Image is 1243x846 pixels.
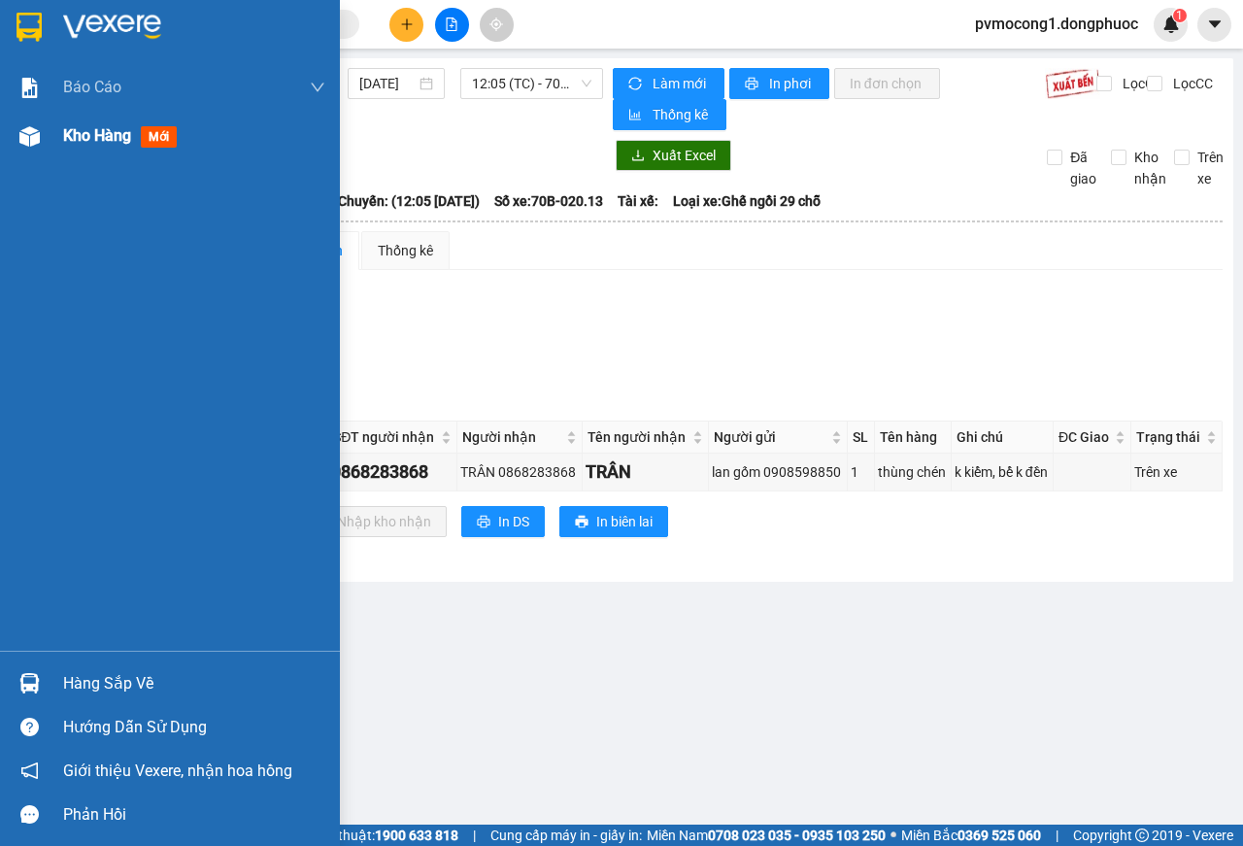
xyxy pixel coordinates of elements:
[878,461,948,483] div: thùng chén
[17,13,42,42] img: logo-vxr
[375,828,458,843] strong: 1900 633 818
[952,422,1054,454] th: Ghi chú
[596,511,653,532] span: In biên lai
[957,828,1041,843] strong: 0369 525 060
[498,511,529,532] span: In DS
[1058,426,1111,448] span: ĐC Giao
[494,190,603,212] span: Số xe: 70B-020.13
[714,426,827,448] span: Người gửi
[435,8,469,42] button: file-add
[653,73,709,94] span: Làm mới
[19,126,40,147] img: warehouse-icon
[153,31,261,55] span: Bến xe [GEOGRAPHIC_DATA]
[875,422,952,454] th: Tên hàng
[20,805,39,824] span: message
[1134,461,1219,483] div: Trên xe
[1206,16,1224,33] span: caret-down
[20,761,39,780] span: notification
[1162,16,1180,33] img: icon-new-feature
[43,141,118,152] span: 13:30:47 [DATE]
[389,8,423,42] button: plus
[445,17,458,31] span: file-add
[153,58,267,83] span: 01 Võ Văn Truyện, KP.1, Phường 2
[1136,426,1202,448] span: Trạng thái
[673,190,821,212] span: Loại xe: Ghế ngồi 29 chỗ
[848,422,875,454] th: SL
[20,718,39,736] span: question-circle
[1173,9,1187,22] sup: 1
[141,126,177,148] span: mới
[712,461,844,483] div: lan gốm 0908598850
[745,77,761,92] span: printer
[1197,8,1231,42] button: caret-down
[618,190,658,212] span: Tài xế:
[280,825,458,846] span: Hỗ trợ kỹ thuật:
[901,825,1041,846] span: Miền Bắc
[586,458,705,486] div: TRÂN
[1115,73,1165,94] span: Lọc CR
[473,825,476,846] span: |
[310,80,325,95] span: down
[63,800,325,829] div: Phản hồi
[97,123,207,138] span: VPMC1208250005
[63,126,131,145] span: Kho hàng
[359,73,416,94] input: 12/08/2025
[647,825,886,846] span: Miền Nam
[52,105,238,120] span: -----------------------------------------
[1062,147,1104,189] span: Đã giao
[613,68,724,99] button: syncLàm mới
[1045,68,1100,99] img: 9k=
[328,454,457,491] td: 0868283868
[153,86,238,98] span: Hotline: 19001152
[472,69,590,98] span: 12:05 (TC) - 70B-020.13
[63,713,325,742] div: Hướng dẫn sử dụng
[19,78,40,98] img: solution-icon
[653,145,716,166] span: Xuất Excel
[613,99,726,130] button: bar-chartThống kê
[460,461,579,483] div: TRÂN 0868283868
[490,825,642,846] span: Cung cấp máy in - giấy in:
[462,426,562,448] span: Người nhận
[588,426,689,448] span: Tên người nhận
[653,104,711,125] span: Thống kê
[461,506,545,537] button: printerIn DS
[7,12,93,97] img: logo
[959,12,1154,36] span: pvmocong1.dongphuoc
[477,515,490,530] span: printer
[890,831,896,839] span: ⚪️
[6,141,118,152] span: In ngày:
[400,17,414,31] span: plus
[63,669,325,698] div: Hàng sắp về
[1176,9,1183,22] span: 1
[300,506,447,537] button: downloadNhập kho nhận
[851,461,871,483] div: 1
[333,426,437,448] span: SĐT người nhận
[955,461,1050,483] div: k kiểm, bể k đền
[616,140,731,171] button: downloadXuất Excel
[6,125,206,137] span: [PERSON_NAME]:
[63,75,121,99] span: Báo cáo
[1165,73,1216,94] span: Lọc CC
[153,11,266,27] strong: ĐỒNG PHƯỚC
[1190,147,1231,189] span: Trên xe
[1126,147,1174,189] span: Kho nhận
[834,68,940,99] button: In đơn chọn
[769,73,814,94] span: In phơi
[338,190,480,212] span: Chuyến: (12:05 [DATE])
[63,759,292,783] span: Giới thiệu Vexere, nhận hoa hồng
[575,515,588,530] span: printer
[729,68,829,99] button: printerIn phơi
[708,828,886,843] strong: 0708 023 035 - 0935 103 250
[631,149,645,164] span: download
[628,108,645,123] span: bar-chart
[1135,829,1149,842] span: copyright
[19,673,40,694] img: warehouse-icon
[559,506,668,537] button: printerIn biên lai
[480,8,514,42] button: aim
[1056,825,1058,846] span: |
[331,458,454,486] div: 0868283868
[378,240,433,261] div: Thống kê
[628,77,645,92] span: sync
[583,454,709,491] td: TRÂN
[489,17,503,31] span: aim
